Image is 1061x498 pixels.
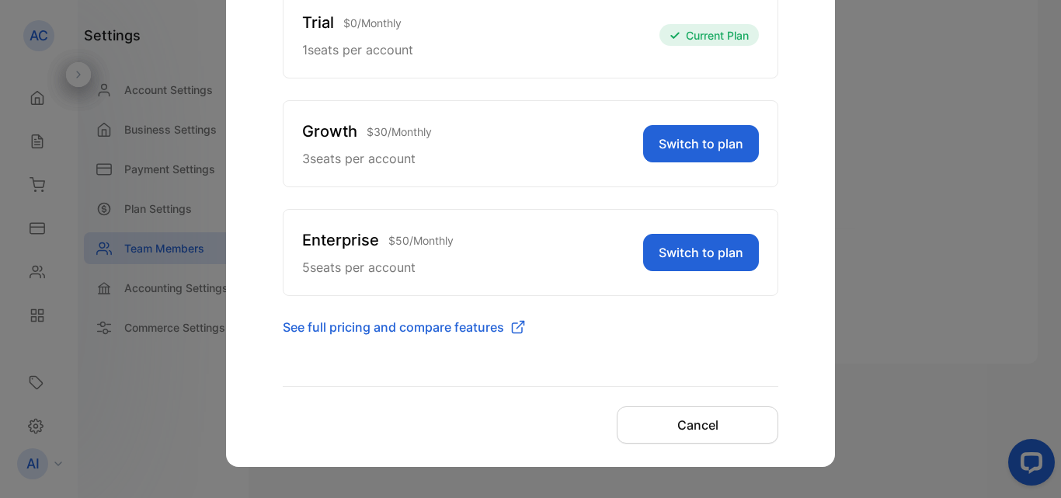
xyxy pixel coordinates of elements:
p: $ 0 / Monthly [343,15,402,31]
p: 3 seats per account [302,149,432,168]
button: Switch to plan [643,234,759,271]
p: Trial [302,11,334,34]
button: Switch to plan [643,125,759,162]
p: Current Plan [686,27,749,44]
button: Open LiveChat chat widget [12,6,59,53]
p: 1 seats per account [302,40,413,59]
button: Cancel [617,406,778,444]
p: Enterprise [302,228,379,252]
p: $ 30 / Monthly [367,124,432,140]
span: See full pricing and compare features [283,318,504,336]
button: See full pricing and compare features [283,318,526,336]
p: Growth [302,120,357,143]
p: $ 50 / Monthly [388,232,454,249]
p: 5 seats per account [302,258,454,277]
